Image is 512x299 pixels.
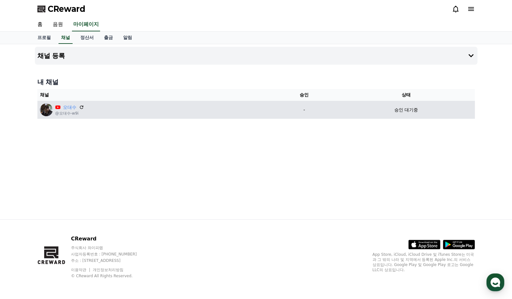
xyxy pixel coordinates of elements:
th: 상태 [338,89,475,101]
p: @오대수-w9i [55,111,84,116]
p: © CReward All Rights Reserved. [71,273,149,279]
th: 승인 [271,89,338,101]
h4: 채널 등록 [37,52,65,59]
a: 정산서 [75,32,99,44]
p: App Store, iCloud, iCloud Drive 및 iTunes Store는 미국과 그 밖의 나라 및 지역에서 등록된 Apple Inc.의 서비스 상표입니다. Goo... [373,252,475,272]
p: CReward [71,235,149,243]
a: 홈 [32,18,48,31]
button: 채널 등록 [35,47,477,65]
h4: 내 채널 [37,77,475,86]
img: 오대수 [40,103,53,116]
a: 대화 [42,203,83,219]
a: 프로필 [32,32,56,44]
a: 개인정보처리방침 [93,268,123,272]
span: 설정 [99,213,106,218]
a: 출금 [99,32,118,44]
p: 주소 : [STREET_ADDRESS] [71,258,149,263]
a: 마이페이지 [72,18,100,31]
p: 사업자등록번호 : [PHONE_NUMBER] [71,252,149,257]
a: 오대수 [63,104,76,111]
a: 알림 [118,32,137,44]
p: - [273,107,335,113]
a: CReward [37,4,85,14]
span: 대화 [59,213,66,218]
a: 설정 [83,203,123,219]
a: 홈 [2,203,42,219]
a: 이용약관 [71,268,91,272]
th: 채널 [37,89,271,101]
span: CReward [48,4,85,14]
a: 채널 [59,32,73,44]
p: 승인 대기중 [394,107,418,113]
span: 홈 [20,213,24,218]
a: 음원 [48,18,68,31]
p: 주식회사 와이피랩 [71,245,149,250]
